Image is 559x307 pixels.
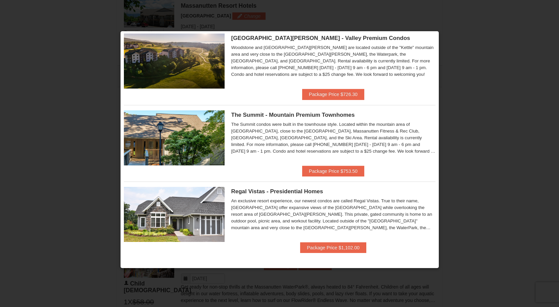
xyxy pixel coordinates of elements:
div: An exclusive resort experience, our newest condos are called Regal Vistas. True to their name, [G... [231,198,435,231]
div: The Summit condos were built in the townhouse style. Located within the mountain area of [GEOGRAP... [231,121,435,155]
img: 19219041-4-ec11c166.jpg [124,34,225,89]
button: Package Price $1,102.00 [300,242,366,253]
span: Regal Vistas - Presidential Homes [231,188,323,195]
img: 19218991-1-902409a9.jpg [124,187,225,242]
span: The Summit - Mountain Premium Townhomes [231,112,355,118]
img: 19219034-1-0eee7e00.jpg [124,110,225,165]
div: Woodstone and [GEOGRAPHIC_DATA][PERSON_NAME] are located outside of the "Kettle" mountain area an... [231,44,435,78]
button: Package Price $753.50 [302,166,364,176]
button: Package Price $726.30 [302,89,364,100]
span: [GEOGRAPHIC_DATA][PERSON_NAME] - Valley Premium Condos [231,35,410,41]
